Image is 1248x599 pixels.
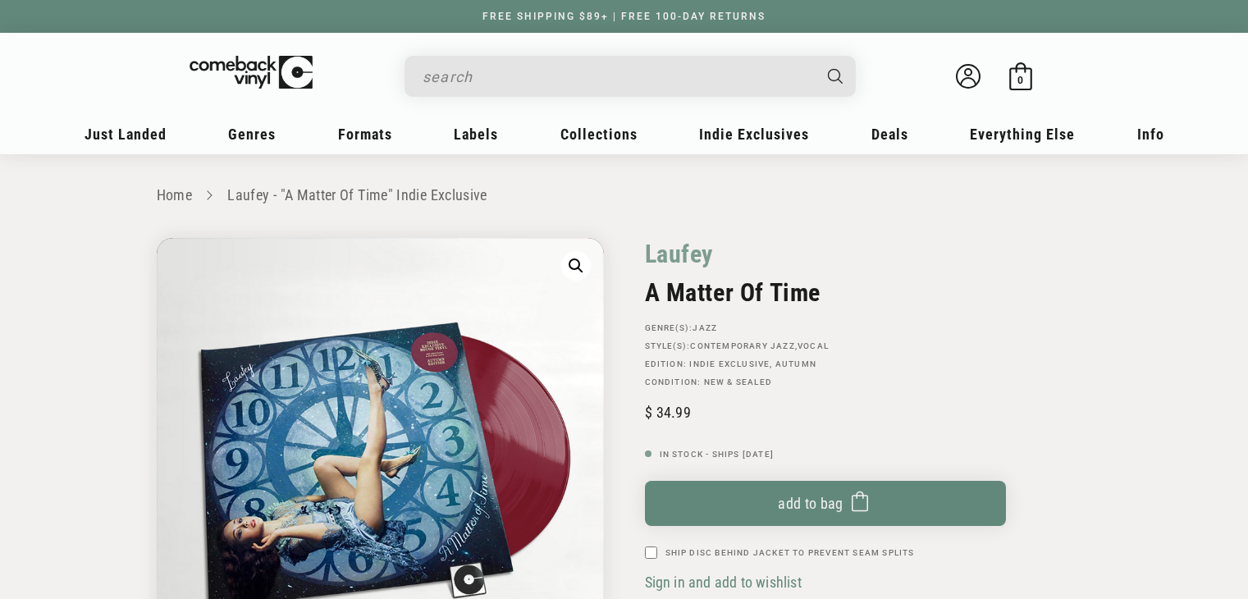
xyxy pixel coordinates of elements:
[645,238,714,270] a: Laufey
[645,450,1006,460] p: In Stock - Ships [DATE]
[1017,74,1023,86] span: 0
[645,323,1006,333] p: GENRE(S):
[157,186,192,203] a: Home
[338,126,392,143] span: Formats
[645,573,807,592] button: Sign in and add to wishlist
[454,126,498,143] span: Labels
[85,126,167,143] span: Just Landed
[871,126,908,143] span: Deals
[645,481,1006,526] button: Add to bag
[645,377,1006,387] p: Condition: New & Sealed
[970,126,1075,143] span: Everything Else
[645,574,802,591] span: Sign in and add to wishlist
[466,11,782,22] a: FREE SHIPPING $89+ | FREE 100-DAY RETURNS
[665,546,915,559] label: Ship Disc Behind Jacket To Prevent Seam Splits
[645,359,1006,369] p: Edition: , Autumn
[645,404,652,421] span: $
[227,186,487,203] a: Laufey - "A Matter Of Time" Indie Exclusive
[423,60,811,94] input: search
[157,184,1092,208] nav: breadcrumbs
[813,56,857,97] button: Search
[690,341,794,350] a: Contemporary Jazz
[689,359,770,368] a: Indie Exclusive
[693,323,717,332] a: Jazz
[798,341,829,350] a: Vocal
[699,126,809,143] span: Indie Exclusives
[645,404,691,421] span: 34.99
[228,126,276,143] span: Genres
[778,495,843,512] span: Add to bag
[405,56,856,97] div: Search
[560,126,638,143] span: Collections
[1137,126,1164,143] span: Info
[645,278,1006,307] h2: A Matter Of Time
[645,341,1006,351] p: STYLE(S): ,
